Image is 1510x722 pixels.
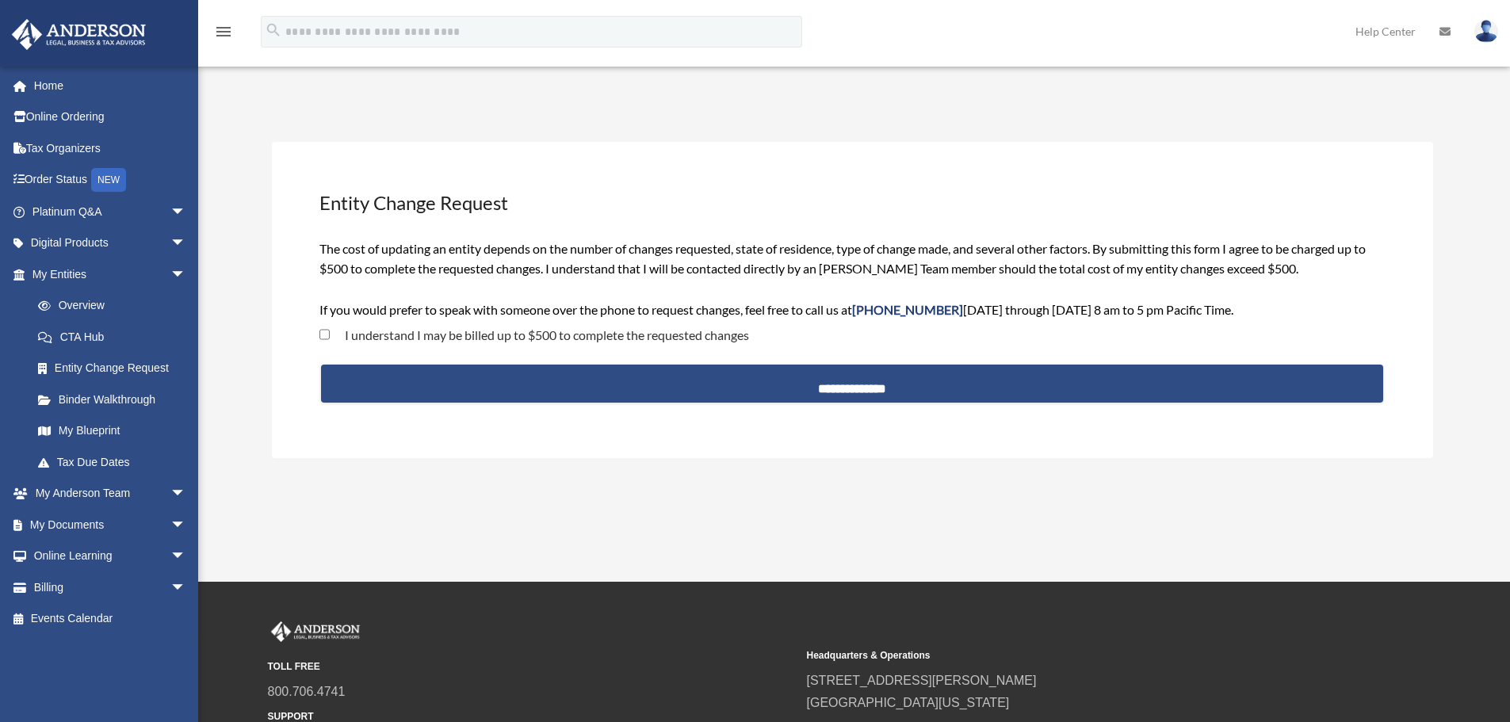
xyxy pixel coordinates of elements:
[11,603,210,635] a: Events Calendar
[170,571,202,604] span: arrow_drop_down
[170,258,202,291] span: arrow_drop_down
[11,571,210,603] a: Billingarrow_drop_down
[330,329,749,342] label: I understand I may be billed up to $500 to complete the requested changes
[214,28,233,41] a: menu
[11,478,210,510] a: My Anderson Teamarrow_drop_down
[268,659,796,675] small: TOLL FREE
[170,478,202,510] span: arrow_drop_down
[22,384,210,415] a: Binder Walkthrough
[11,541,210,572] a: Online Learningarrow_drop_down
[265,21,282,39] i: search
[1474,20,1498,43] img: User Pic
[268,685,346,698] a: 800.706.4741
[318,188,1386,218] h3: Entity Change Request
[214,22,233,41] i: menu
[807,674,1037,687] a: [STREET_ADDRESS][PERSON_NAME]
[22,353,202,384] a: Entity Change Request
[170,509,202,541] span: arrow_drop_down
[22,290,210,322] a: Overview
[170,196,202,228] span: arrow_drop_down
[22,321,210,353] a: CTA Hub
[91,168,126,192] div: NEW
[852,302,963,317] span: [PHONE_NUMBER]
[22,446,210,478] a: Tax Due Dates
[11,132,210,164] a: Tax Organizers
[11,70,210,101] a: Home
[11,227,210,259] a: Digital Productsarrow_drop_down
[7,19,151,50] img: Anderson Advisors Platinum Portal
[11,101,210,133] a: Online Ordering
[807,696,1010,709] a: [GEOGRAPHIC_DATA][US_STATE]
[11,196,210,227] a: Platinum Q&Aarrow_drop_down
[22,415,210,447] a: My Blueprint
[170,541,202,573] span: arrow_drop_down
[11,509,210,541] a: My Documentsarrow_drop_down
[170,227,202,260] span: arrow_drop_down
[807,648,1335,664] small: Headquarters & Operations
[319,241,1366,317] span: The cost of updating an entity depends on the number of changes requested, state of residence, ty...
[11,258,210,290] a: My Entitiesarrow_drop_down
[11,164,210,197] a: Order StatusNEW
[268,621,363,642] img: Anderson Advisors Platinum Portal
